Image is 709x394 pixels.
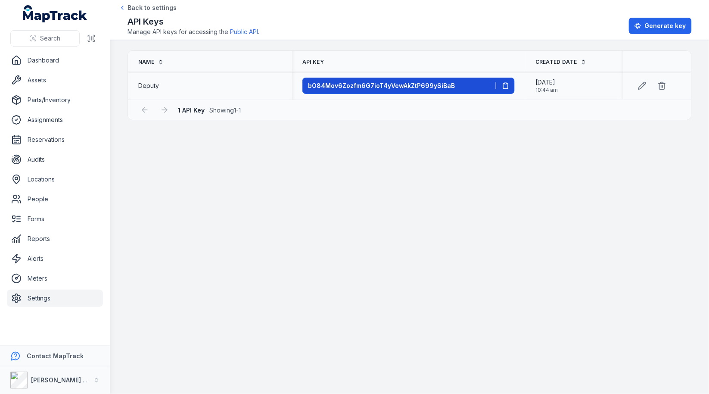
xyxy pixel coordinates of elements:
[535,78,558,87] span: [DATE]
[127,3,177,12] span: Back to settings
[7,171,103,188] a: Locations
[645,22,686,30] span: Generate key
[7,191,103,208] a: People
[308,81,455,90] span: bO84Mov6Zozfm6G7ioT4yVewAkZtP699ySiBaB
[7,131,103,148] a: Reservations
[7,270,103,287] a: Meters
[138,81,159,90] span: Deputy
[7,111,103,128] a: Assignments
[138,59,154,66] span: Name
[7,250,103,267] a: Alerts
[7,230,103,247] a: Reports
[535,78,558,94] time: 14/10/2025, 10:44:13 am
[230,28,258,36] a: Public API
[40,34,60,43] span: Search
[23,5,87,22] a: MapTrack
[7,151,103,168] a: Audits
[535,59,587,66] a: Created Date
[127,16,259,28] h2: API Keys
[302,78,515,94] button: bO84Mov6Zozfm6G7ioT4yVewAkZtP699ySiBaB
[27,352,84,360] strong: Contact MapTrack
[178,106,205,114] strong: 1 API Key
[31,376,142,384] strong: [PERSON_NAME] Asset Maintenance
[629,18,692,34] button: Generate key
[7,210,103,228] a: Forms
[178,106,241,114] span: · Showing 1 - 1
[7,52,103,69] a: Dashboard
[138,59,164,66] a: Name
[7,290,103,307] a: Settings
[7,72,103,89] a: Assets
[10,30,80,47] button: Search
[535,87,558,94] span: 10:44 am
[302,59,324,66] span: API Key
[535,59,577,66] span: Created Date
[7,91,103,109] a: Parts/Inventory
[119,3,177,12] a: Back to settings
[127,28,259,36] span: Manage API keys for accessing the .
